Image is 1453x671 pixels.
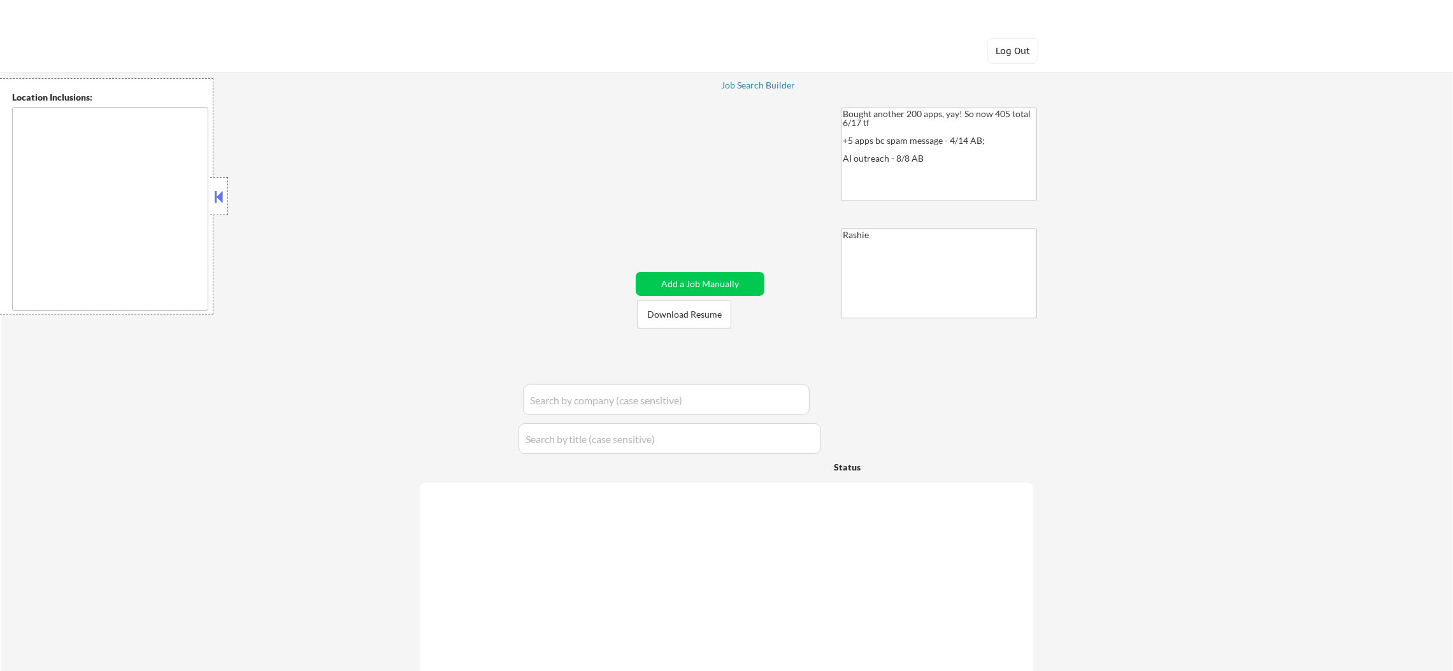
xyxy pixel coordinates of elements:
button: Download Resume [637,300,731,328]
button: Add a Job Manually [636,272,764,296]
div: Job Search Builder [721,81,796,90]
div: Location Inclusions: [12,91,208,104]
input: Search by title (case sensitive) [519,423,821,454]
button: Log Out [987,38,1038,64]
div: Status [834,455,943,478]
input: Search by company (case sensitive) [523,385,810,415]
